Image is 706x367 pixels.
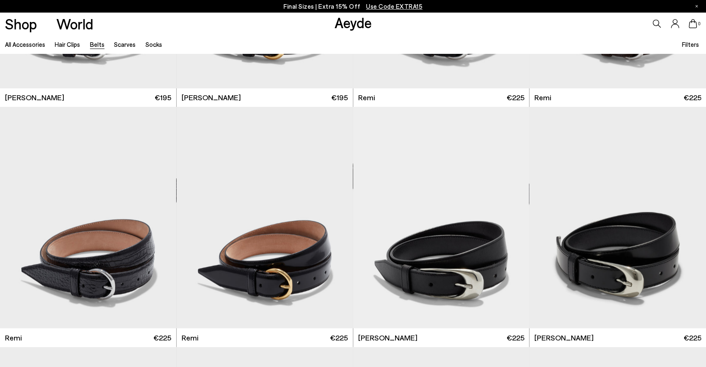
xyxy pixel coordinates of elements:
[683,92,701,103] span: €225
[358,92,375,103] span: Remi
[534,92,551,103] span: Remi
[182,92,241,103] span: [PERSON_NAME]
[529,88,706,107] a: Remi €225
[353,107,529,328] img: Leona Leather Belt
[177,88,353,107] a: [PERSON_NAME] €195
[155,92,171,103] span: €195
[334,14,371,31] a: Aeyde
[697,22,701,26] span: 0
[114,41,136,48] a: Scarves
[5,17,37,31] a: Shop
[331,92,348,103] span: €195
[330,332,348,343] span: €225
[529,107,706,328] img: Leona Leather Belt
[56,17,93,31] a: World
[5,92,64,103] span: [PERSON_NAME]
[177,107,353,328] img: Remi Leather Belt
[529,328,706,347] a: [PERSON_NAME] €225
[90,41,104,48] a: Belts
[683,332,701,343] span: €225
[358,332,417,343] span: [PERSON_NAME]
[682,41,699,48] span: Filters
[534,332,594,343] span: [PERSON_NAME]
[353,328,529,347] a: [PERSON_NAME] €225
[689,19,697,28] a: 0
[284,1,422,12] p: Final Sizes | Extra 15% Off
[5,332,22,343] span: Remi
[5,41,45,48] a: All accessories
[366,2,422,10] span: Navigate to /collections/ss25-final-sizes
[353,88,529,107] a: Remi €225
[153,332,171,343] span: €225
[507,332,524,343] span: €225
[182,332,199,343] span: Remi
[177,328,353,347] a: Remi €225
[55,41,80,48] a: Hair Clips
[146,41,162,48] a: Socks
[507,92,524,103] span: €225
